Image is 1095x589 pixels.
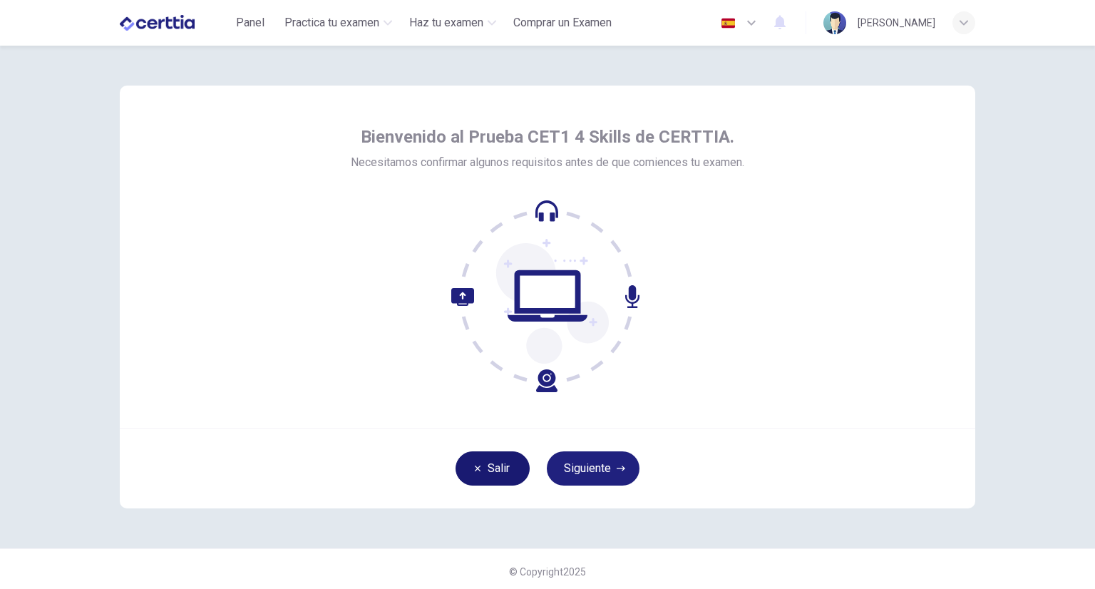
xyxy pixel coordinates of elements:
img: Profile picture [823,11,846,34]
button: Salir [456,451,530,486]
span: Panel [236,14,264,31]
button: Siguiente [547,451,639,486]
img: CERTTIA logo [120,9,195,37]
span: Comprar un Examen [513,14,612,31]
button: Panel [227,10,273,36]
span: Bienvenido al Prueba CET1 4 Skills de CERTTIA. [361,126,734,148]
div: [PERSON_NAME] [858,14,935,31]
button: Haz tu examen [403,10,502,36]
span: Practica tu examen [284,14,379,31]
img: es [719,18,737,29]
button: Practica tu examen [279,10,398,36]
span: © Copyright 2025 [509,566,586,578]
span: Haz tu examen [409,14,483,31]
span: Necesitamos confirmar algunos requisitos antes de que comiences tu examen. [351,154,744,171]
button: Comprar un Examen [508,10,617,36]
a: CERTTIA logo [120,9,227,37]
